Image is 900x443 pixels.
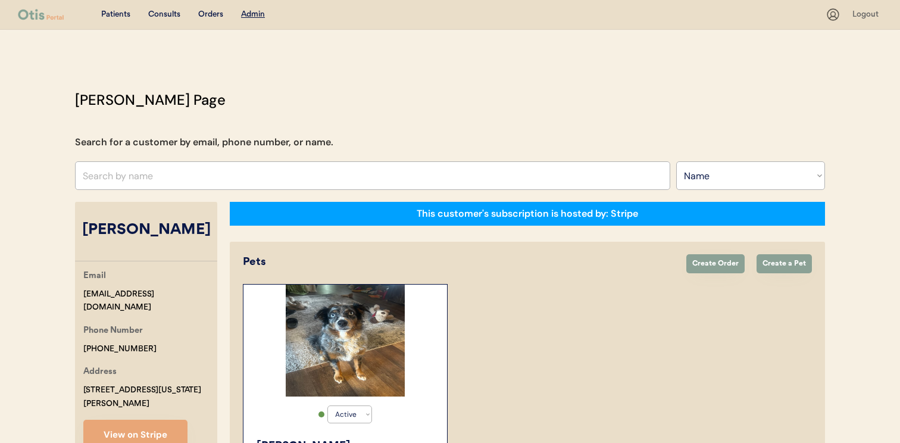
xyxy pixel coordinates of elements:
[243,254,674,270] div: Pets
[852,9,882,21] div: Logout
[75,219,217,242] div: [PERSON_NAME]
[83,324,143,339] div: Phone Number
[83,288,217,315] div: [EMAIL_ADDRESS][DOMAIN_NAME]
[75,89,226,111] div: [PERSON_NAME] Page
[83,365,117,380] div: Address
[198,9,223,21] div: Orders
[101,9,130,21] div: Patients
[148,9,180,21] div: Consults
[686,254,745,273] button: Create Order
[83,383,217,411] div: [STREET_ADDRESS][US_STATE][PERSON_NAME]
[75,161,670,190] input: Search by name
[417,207,638,220] div: This customer's subscription is hosted by: Stripe
[757,254,812,273] button: Create a Pet
[83,342,157,356] div: [PHONE_NUMBER]
[241,10,265,18] u: Admin
[83,269,106,284] div: Email
[286,285,405,397] img: image.jpg
[75,135,333,149] div: Search for a customer by email, phone number, or name.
